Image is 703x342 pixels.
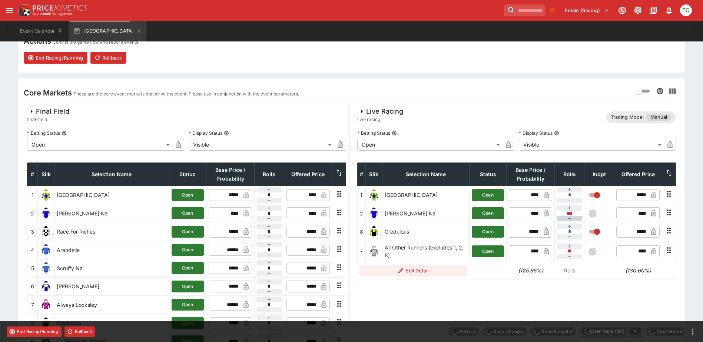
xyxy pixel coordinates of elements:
[557,266,582,274] p: Rolls
[172,189,204,201] button: Open
[54,222,169,241] td: Race For Riches
[555,162,584,186] th: Rolls
[7,326,62,337] button: End Racing/Running
[24,88,72,98] h4: Core Markets
[40,226,52,238] img: runner 3
[33,12,73,16] img: Sportsbook Management
[616,266,660,274] h6: (130.60%)
[206,162,254,186] th: Base Price / Probability
[172,281,204,292] button: Open
[509,266,553,274] h6: (125.95%)
[27,241,38,259] td: 4
[507,162,555,186] th: Base Price / Probability
[69,21,146,41] button: [GEOGRAPHIC_DATA]
[54,241,169,259] td: Arendelle
[284,162,332,186] th: Offered Price
[357,139,503,151] div: Open
[40,317,52,329] img: runner 8
[27,162,38,186] th: #
[357,107,403,116] div: Live Racing
[611,114,644,121] p: Trading Mode:
[472,207,504,219] button: Open
[54,259,169,277] td: Scruffy Nz
[680,4,692,16] div: Thomas OConnor
[662,4,676,17] button: Notifications
[560,4,613,16] button: Select Tenant
[616,4,629,17] button: Connected to PK
[357,186,365,204] td: 1
[27,130,60,136] p: Betting Status
[27,222,38,241] td: 3
[172,299,204,311] button: Open
[27,204,38,222] td: 2
[64,326,95,337] button: Rollback
[357,222,365,241] td: 8
[33,5,87,11] img: PriceKinetics
[40,189,52,201] img: runner 1
[382,186,470,204] td: [GEOGRAPHIC_DATA]
[172,317,204,329] button: Open
[519,139,664,151] div: Visible
[357,204,365,222] td: 2
[614,162,662,186] th: Offered Price
[554,131,559,136] button: Display Status
[584,162,614,186] th: Independent
[688,327,697,336] button: more
[73,90,299,98] p: These are the core event markets that drive the event. Please use in conjunction with the event p...
[359,265,467,276] button: Edit Detail
[382,241,470,262] td: All Other Runners (excludes 1, 2, 8)
[27,259,38,277] td: 5
[472,245,504,257] button: Open
[365,162,382,186] th: Silk
[357,116,403,123] span: live-racing
[54,204,169,222] td: [PERSON_NAME] Nz
[254,162,284,186] th: Rolls
[172,244,204,256] button: Open
[40,262,52,274] img: runner 5
[224,131,229,136] button: Display Status
[90,52,126,64] button: Rollback
[54,296,169,314] td: Always Locksley
[382,222,470,241] td: Credulous
[16,3,31,18] img: PriceKinetics Logo
[368,189,380,201] img: runner 1
[189,139,334,151] div: Visible
[40,244,52,256] img: runner 4
[54,277,169,295] td: [PERSON_NAME]
[646,114,672,121] span: Manual
[357,130,390,136] p: Betting Status
[27,107,69,116] div: Final Field
[357,241,365,262] td: -
[38,162,54,186] th: Silk
[470,162,507,186] th: Status
[54,314,169,332] td: Credulous
[382,204,470,222] td: [PERSON_NAME] Nz
[172,262,204,274] button: Open
[16,21,67,41] button: Event Calendar
[678,2,694,19] button: Thomas OConnor
[27,314,38,332] td: 8
[382,162,470,186] th: Selection Name
[172,207,204,219] button: Open
[24,52,87,64] button: End Racing/Running
[40,281,52,292] img: runner 6
[27,186,38,204] td: 1
[40,299,52,311] img: runner 7
[368,226,380,238] img: runner 8
[647,4,660,17] button: Documentation
[27,139,172,151] div: Open
[172,226,204,238] button: Open
[27,296,38,314] td: 7
[40,207,52,219] img: runner 2
[368,245,380,257] img: blank-silk.png
[357,162,365,186] th: #
[580,326,643,336] div: split button
[472,189,504,201] button: Open
[54,162,169,186] th: Selection Name
[504,4,545,16] input: search
[62,131,67,136] button: Betting Status
[53,38,139,46] p: Control the game flow and record events.
[3,4,16,17] button: open drawer
[392,131,397,136] button: Betting Status
[54,186,169,204] td: [GEOGRAPHIC_DATA]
